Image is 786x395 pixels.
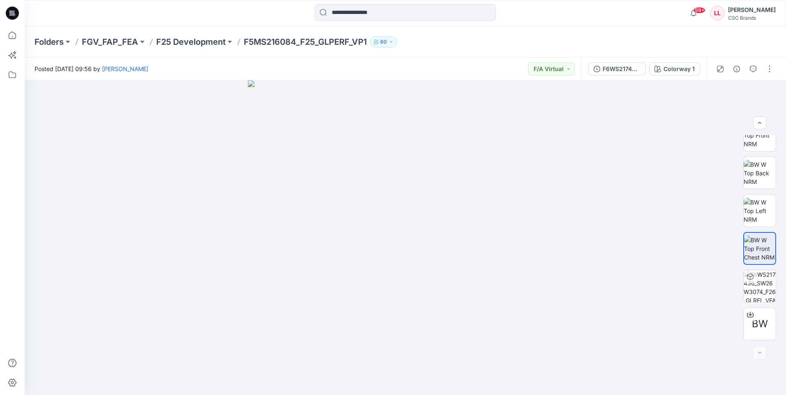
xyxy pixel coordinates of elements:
img: BW W Top Front Chest NRM [744,236,775,262]
img: eyJhbGciOiJIUzI1NiIsImtpZCI6IjAiLCJzbHQiOiJzZXMiLCJ0eXAiOiJKV1QifQ.eyJkYXRhIjp7InR5cGUiOiJzdG9yYW... [248,80,563,395]
a: Folders [35,36,64,48]
span: 99+ [693,7,705,14]
button: Details [730,62,743,76]
button: 60 [370,36,397,48]
a: F25 Development [156,36,226,48]
div: LL [710,6,725,21]
img: F6WS217436_SW26W3074_F26_GLREL_VFA Colorway 1 [744,270,776,302]
div: F6WS217436_SW26W3074_F26_GLREL_VFA [603,64,640,73]
button: F6WS217436_SW26W3074_F26_GLREL_VFA [588,62,646,76]
div: [PERSON_NAME] [728,5,776,15]
a: FGV_FAP_FEA [82,36,138,48]
p: F5MS216084_F25_GLPERF_VP1 [244,36,367,48]
img: BW W Top Left NRM [744,198,776,224]
img: BW W Top Back NRM [744,160,776,186]
div: Colorway 1 [663,64,695,73]
span: Posted [DATE] 09:56 by [35,64,148,73]
div: CSC Brands [728,15,776,21]
p: 60 [380,37,387,46]
span: BW [752,317,768,331]
a: [PERSON_NAME] [102,65,148,72]
img: BW W Top Front NRM [744,122,776,148]
button: Colorway 1 [649,62,700,76]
